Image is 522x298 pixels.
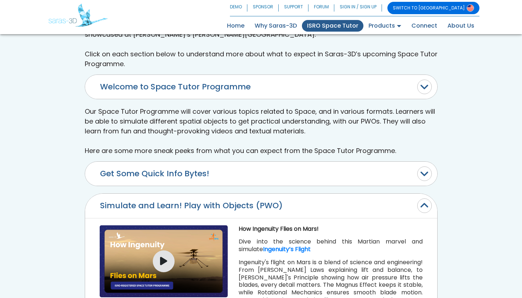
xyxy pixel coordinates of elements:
a: Home [222,20,250,32]
img: Ingenuity.png [100,225,228,297]
p: Our Space Tutor Programme will cover various topics related to Space, and in various formats. Lea... [85,106,438,156]
a: Ingenuity’s Flight [263,245,311,253]
b: How Ingenuity Flies on Mars! [239,225,319,233]
a: SIGN IN / SIGN UP [334,2,382,14]
a: Products [363,20,406,32]
a: DEMO [230,2,247,14]
a: Why Saras-3D [250,20,302,32]
a: SUPPORT [279,2,308,14]
img: Switch to USA [467,4,474,12]
img: Saras 3D [48,4,108,27]
button: Simulate and Learn! Play with Objects (PWO) [85,194,437,218]
a: SPONSOR [247,2,279,14]
a: ISRO Space Tutor [302,20,363,32]
button: Get Some Quick Info Bytes! [85,162,437,186]
a: FORUM [308,2,334,14]
a: About Us [442,20,479,32]
p: Dive into the science behind this Martian marvel and simulate [239,238,423,253]
a: Connect [406,20,442,32]
a: SWITCH TO [GEOGRAPHIC_DATA] [387,2,479,14]
button: Welcome to Space Tutor Programme [85,75,437,99]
